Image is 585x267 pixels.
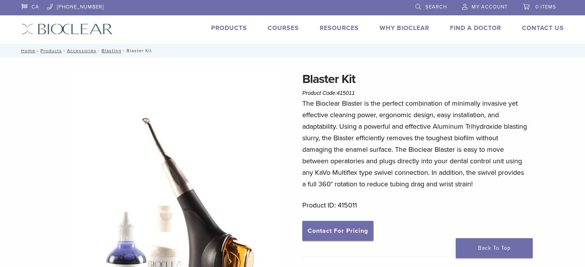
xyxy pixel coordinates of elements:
[211,24,247,32] a: Products
[302,90,355,96] span: Product Code:
[22,23,113,35] img: Bioclear
[302,70,528,88] h1: Blaster Kit
[425,4,447,10] span: Search
[67,48,97,53] a: Accessories
[522,24,564,32] a: Contact Us
[302,98,528,190] p: The Bioclear Blaster is the perfect combination of minimally invasive yet effective cleaning powe...
[35,49,40,53] span: /
[535,4,556,10] span: 0 items
[19,48,35,53] a: Home
[40,48,62,53] a: Products
[62,49,67,53] span: /
[97,49,102,53] span: /
[337,90,355,96] span: 415011
[268,24,299,32] a: Courses
[320,24,359,32] a: Resources
[302,199,528,211] p: Product ID: 415011
[456,238,533,258] a: Back To Top
[450,24,501,32] a: Find A Doctor
[102,48,122,53] a: Blasting
[380,24,429,32] a: Why Bioclear
[472,4,508,10] span: My Account
[122,49,127,53] span: /
[16,44,570,58] nav: Blaster Kit
[302,221,373,241] a: Contact For Pricing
